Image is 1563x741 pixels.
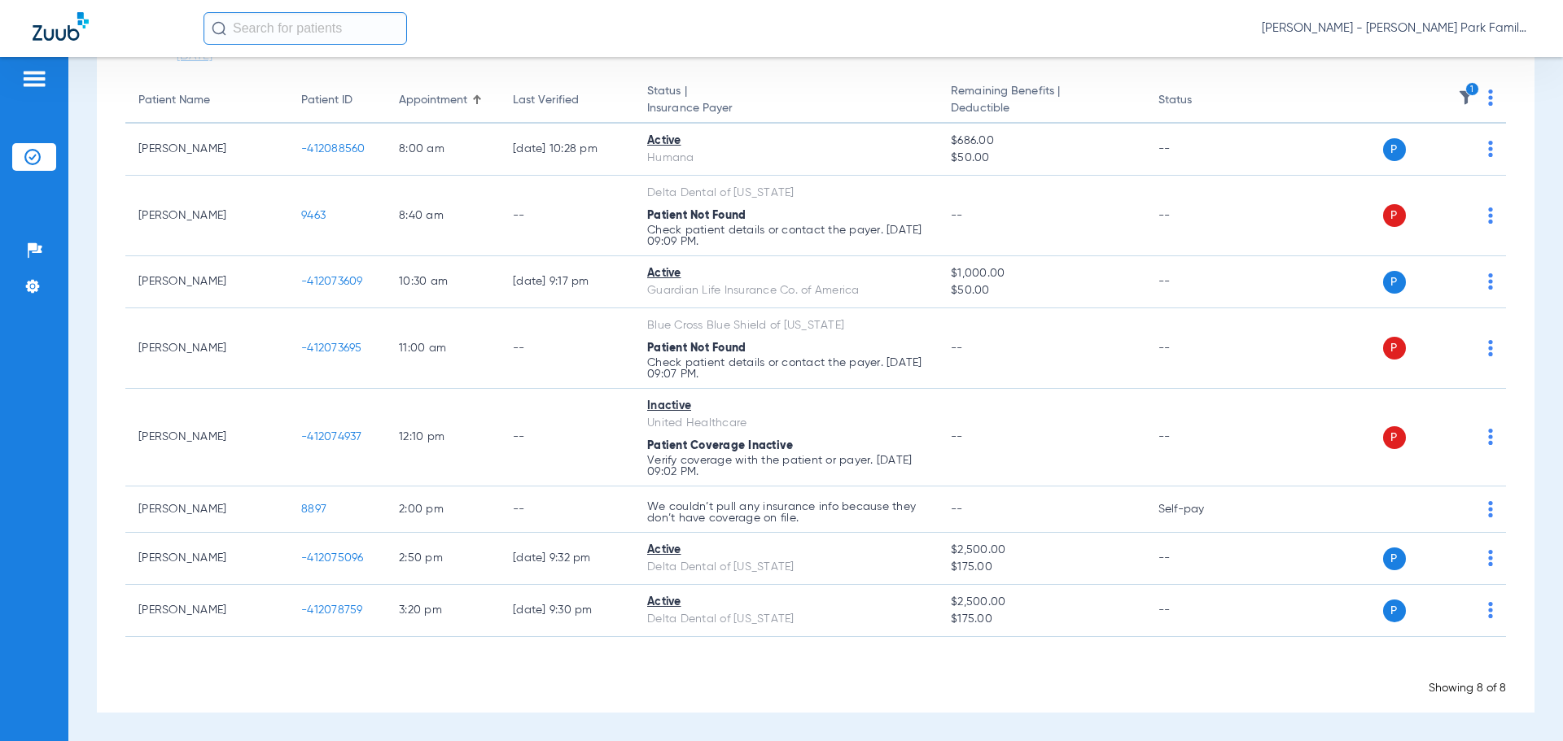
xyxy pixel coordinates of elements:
img: group-dot-blue.svg [1488,429,1493,445]
div: Delta Dental of [US_STATE] [647,611,925,628]
td: [PERSON_NAME] [125,486,288,533]
td: [PERSON_NAME] [125,124,288,176]
div: Humana [647,150,925,167]
span: -412073695 [301,342,362,354]
span: -- [951,431,963,442]
div: Blue Cross Blue Shield of [US_STATE] [647,317,925,334]
div: Patient ID [301,92,373,109]
span: [PERSON_NAME] - [PERSON_NAME] Park Family Dentistry [1262,20,1530,37]
td: 2:50 PM [386,533,500,585]
div: Active [647,265,925,282]
span: $2,500.00 [951,594,1132,611]
span: Patient Not Found [647,210,746,221]
div: Active [647,542,925,559]
td: [PERSON_NAME] [125,389,288,486]
td: -- [500,486,634,533]
span: Patient Coverage Inactive [647,440,793,451]
span: P [1383,337,1406,360]
td: -- [1145,533,1255,585]
span: -412078759 [301,604,363,616]
p: Check patient details or contact the payer. [DATE] 09:09 PM. [647,224,925,247]
span: $1,000.00 [951,265,1132,282]
span: Patient Not Found [647,342,746,354]
span: $50.00 [951,150,1132,167]
th: Remaining Benefits | [938,78,1145,124]
img: Search Icon [212,21,226,36]
span: -412074937 [301,431,362,442]
img: group-dot-blue.svg [1488,602,1493,618]
td: -- [1145,389,1255,486]
td: [DATE] 9:17 PM [500,256,634,308]
td: -- [500,389,634,486]
td: -- [1145,256,1255,308]
td: 10:30 AM [386,256,500,308]
td: -- [500,176,634,256]
p: Check patient details or contact the payer. [DATE] 09:07 PM. [647,357,925,380]
img: group-dot-blue.svg [1488,207,1493,224]
span: P [1383,426,1406,449]
span: Insurance Payer [647,100,925,117]
p: Verify coverage with the patient or payer. [DATE] 09:02 PM. [647,455,925,477]
td: -- [1145,176,1255,256]
img: group-dot-blue.svg [1488,89,1493,106]
td: 3:20 PM [386,585,500,637]
span: Deductible [951,100,1132,117]
span: -412075096 [301,552,364,564]
div: Guardian Life Insurance Co. of America [647,282,925,299]
span: -- [951,503,963,515]
td: -- [500,308,634,389]
td: [PERSON_NAME] [125,585,288,637]
div: Last Verified [513,92,579,109]
div: Patient ID [301,92,352,109]
div: Patient Name [138,92,210,109]
span: P [1383,599,1406,622]
img: group-dot-blue.svg [1488,550,1493,566]
img: group-dot-blue.svg [1488,273,1493,290]
td: 8:40 AM [386,176,500,256]
div: Last Verified [513,92,621,109]
td: [PERSON_NAME] [125,533,288,585]
span: $175.00 [951,611,1132,628]
td: 12:10 PM [386,389,500,486]
div: Active [647,594,925,611]
div: Appointment [399,92,467,109]
td: 11:00 AM [386,308,500,389]
td: -- [1145,585,1255,637]
i: 1 [1465,82,1480,97]
td: [PERSON_NAME] [125,256,288,308]
p: We couldn’t pull any insurance info because they don’t have coverage on file. [647,501,925,524]
td: -- [1145,308,1255,389]
div: United Healthcare [647,415,925,432]
td: 2:00 PM [386,486,500,533]
td: 8:00 AM [386,124,500,176]
span: $50.00 [951,282,1132,299]
img: hamburger-icon [21,69,47,89]
span: P [1383,138,1406,161]
td: [PERSON_NAME] [125,176,288,256]
td: -- [1145,124,1255,176]
div: Delta Dental of [US_STATE] [647,559,925,576]
span: P [1383,547,1406,570]
span: -412073609 [301,276,363,287]
div: Delta Dental of [US_STATE] [647,185,925,202]
span: -- [951,210,963,221]
img: group-dot-blue.svg [1488,141,1493,157]
img: group-dot-blue.svg [1488,340,1493,356]
th: Status | [634,78,938,124]
span: P [1383,204,1406,227]
td: [PERSON_NAME] [125,308,288,389]
input: Search for patients [204,12,407,45]
td: [DATE] 10:28 PM [500,124,634,176]
img: filter.svg [1458,89,1474,106]
div: Active [647,133,925,150]
span: -412088560 [301,143,366,155]
span: $175.00 [951,559,1132,576]
td: [DATE] 9:30 PM [500,585,634,637]
span: 9463 [301,210,326,221]
span: $686.00 [951,133,1132,150]
img: Zuub Logo [33,12,89,41]
th: Status [1145,78,1255,124]
td: [DATE] 9:32 PM [500,533,634,585]
div: Patient Name [138,92,275,109]
td: Self-pay [1145,486,1255,533]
